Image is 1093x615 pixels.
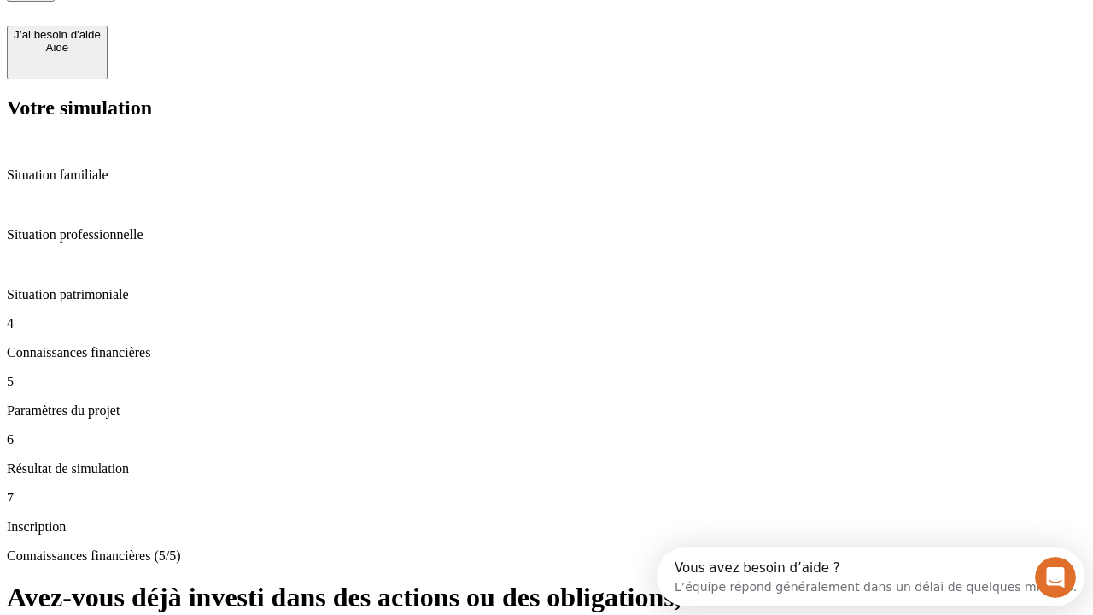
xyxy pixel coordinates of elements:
[7,26,108,79] button: J’ai besoin d'aideAide
[7,167,1086,183] p: Situation familiale
[7,374,1086,389] p: 5
[7,7,471,54] div: Ouvrir le Messenger Intercom
[7,403,1086,419] p: Paramètres du projet
[1035,557,1076,598] iframe: Intercom live chat
[18,28,420,46] div: L’équipe répond généralement dans un délai de quelques minutes.
[14,28,101,41] div: J’ai besoin d'aide
[7,432,1086,448] p: 6
[7,97,1086,120] h2: Votre simulation
[7,548,1086,564] p: Connaissances financières (5/5)
[18,15,420,28] div: Vous avez besoin d’aide ?
[7,287,1086,302] p: Situation patrimoniale
[657,547,1084,606] iframe: Intercom live chat discovery launcher
[14,41,101,54] div: Aide
[7,316,1086,331] p: 4
[7,519,1086,535] p: Inscription
[7,227,1086,243] p: Situation professionnelle
[7,461,1086,477] p: Résultat de simulation
[7,490,1086,506] p: 7
[7,345,1086,360] p: Connaissances financières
